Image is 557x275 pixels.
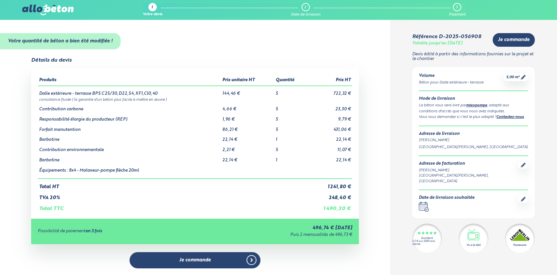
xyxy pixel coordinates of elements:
[306,112,352,122] td: 9,79 €
[306,153,352,163] td: 22,14 €
[38,75,221,86] th: Produits
[419,144,528,150] div: [GEOGRAPHIC_DATA][PERSON_NAME], [GEOGRAPHIC_DATA]
[143,13,162,17] div: Votre devis
[291,3,320,17] a: 2 Date de livraison
[38,96,352,102] td: consistance fluide ( la garantie d’un béton plus facile à mettre en œuvre )
[274,112,306,122] td: 5
[419,161,518,166] div: Adresse de facturation
[421,237,433,240] div: Excellent
[496,115,524,119] a: Contactez-nous
[419,137,528,143] div: [PERSON_NAME]
[274,75,306,86] th: Quantité
[221,122,274,133] td: 86,21 €
[467,243,480,247] div: Vu à la télé
[419,114,528,120] div: Vous vous demandez si c’est le plus adapté ? .
[493,33,535,47] a: Je commande
[38,163,221,179] td: Équipements : 8x4 - Malaxeur-pompe flèche 20ml
[306,179,352,190] td: 1 241,80 €
[38,190,306,201] td: TVA 20%
[419,80,483,85] div: Béton pour Dalle extérieure - terrasse
[38,102,221,112] td: Contribution carbone
[498,249,550,268] iframe: Help widget launcher
[8,39,113,43] strong: Votre quantité de béton a bien été modifiée !
[221,153,274,163] td: 22,14 €
[419,132,528,137] div: Adresse de livraison
[274,132,306,142] td: 1
[221,86,274,96] td: 144,46 €
[412,34,481,40] div: Référence D-2025-056908
[306,122,352,133] td: 431,06 €
[151,6,153,10] div: 1
[412,52,535,62] p: Devis édité à partir des informations fournies sur le projet et le chantier
[513,243,526,247] div: Partenaire
[143,3,162,17] a: 1 Votre devis
[419,168,518,173] div: [PERSON_NAME]
[221,142,274,153] td: 2,21 €
[274,86,306,96] td: 5
[22,5,73,15] img: allobéton
[306,86,352,96] td: 722,32 €
[306,102,352,112] td: 23,30 €
[179,257,211,263] span: Je commande
[304,5,306,10] div: 2
[419,96,528,101] div: Mode de livraison
[38,229,198,234] div: Possibilité de paiement
[449,13,466,17] div: Paiement
[306,200,352,212] td: 1 490,20 €
[274,102,306,112] td: 5
[456,5,458,10] div: 3
[419,74,483,79] div: Volume
[306,190,352,201] td: 248,40 €
[38,122,221,133] td: Forfait manutention
[419,173,518,184] div: [GEOGRAPHIC_DATA][PERSON_NAME], [GEOGRAPHIC_DATA]
[274,153,306,163] td: 1
[291,13,320,17] div: Date de livraison
[306,132,352,142] td: 22,14 €
[221,102,274,112] td: 4,66 €
[274,142,306,153] td: 5
[306,75,352,86] th: Prix HT
[38,86,221,96] td: Dalle extérieure - terrasse BPS C25/30,D22,S4,XF1,Cl0,40
[274,122,306,133] td: 5
[38,142,221,153] td: Contribution environnementale
[85,229,102,233] strong: en 3 fois
[466,104,487,107] a: mixopompe
[419,103,528,114] div: Le béton vous sera livré par , adapté aux conditions d'accès que vous nous avez indiquées.
[449,3,466,17] a: 3 Paiement
[130,252,260,268] a: Je commande
[38,112,221,122] td: Responsabilité élargie du producteur (REP)
[412,41,463,46] div: Valable jusqu'au [DATE]
[38,153,221,163] td: Barbotine
[221,112,274,122] td: 1,96 €
[198,225,352,231] div: 496,74 € [DATE]
[412,240,442,246] div: 4.7/5 sur 2300 avis clients
[221,75,274,86] th: Prix unitaire HT
[498,37,529,43] span: Je commande
[31,57,72,63] div: Détails du devis
[198,233,352,238] div: Puis 2 mensualités de 496,73 €
[38,200,306,212] td: Total TTC
[38,179,306,190] td: Total HT
[419,195,474,200] div: Date de livraison souhaitée
[38,132,221,142] td: Barbotine
[221,132,274,142] td: 22,14 €
[306,142,352,153] td: 11,07 €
